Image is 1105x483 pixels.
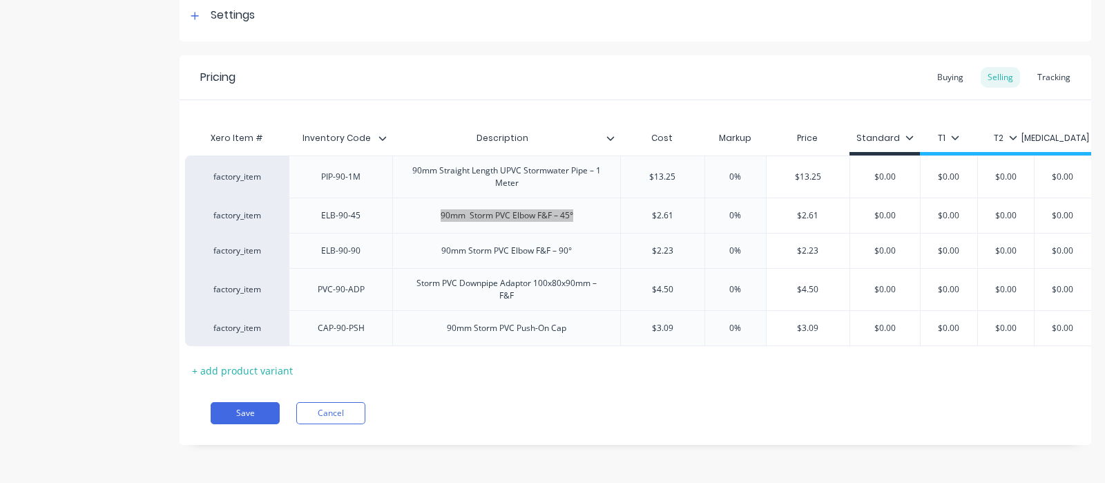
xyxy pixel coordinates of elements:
div: ELB-90-90 [307,242,376,260]
div: 90mm Storm PVC Elbow F&F – 90° [430,242,583,260]
div: Inventory Code [289,124,392,152]
div: $2.23 [767,234,850,268]
div: PIP-90-1M [307,168,376,186]
div: Markup [704,124,766,152]
div: factory_item [199,245,275,257]
div: $0.00 [971,198,1040,233]
div: $0.00 [850,198,920,233]
div: Settings [211,7,255,24]
div: $0.00 [1028,272,1097,307]
div: factory_item [199,283,275,296]
div: 90mm Storm PVC Elbow F&F – 45° [430,207,584,225]
div: $0.00 [850,160,920,194]
div: $0.00 [971,311,1040,345]
div: Price [766,124,850,152]
div: $0.00 [850,272,920,307]
div: Description [392,124,620,152]
div: $13.25 [621,160,704,194]
div: 90mm Straight Length UPVC Stormwater Pipe – 1 Meter [398,162,615,192]
div: 0% [701,198,770,233]
div: $4.50 [621,272,704,307]
div: $0.00 [971,160,1040,194]
div: $2.61 [767,198,850,233]
div: $2.61 [621,198,704,233]
div: $0.00 [850,234,920,268]
div: $0.00 [914,198,983,233]
div: $0.00 [1028,198,1097,233]
div: Xero Item # [185,124,289,152]
div: $0.00 [914,311,983,345]
div: 0% [701,234,770,268]
div: $0.00 [914,160,983,194]
div: Description [392,121,612,155]
div: Buying [930,67,970,88]
div: factory_item [199,209,275,222]
div: Storm PVC Downpipe Adaptor 100x80x90mm – F&F [398,274,615,305]
div: $4.50 [767,272,850,307]
div: [MEDICAL_DATA] [1021,132,1103,144]
div: ELB-90-45 [307,207,376,225]
button: Save [211,402,280,424]
div: factory_item [199,171,275,183]
div: $0.00 [1028,311,1097,345]
div: T2 [994,132,1017,144]
div: T1 [938,132,959,144]
div: Tracking [1030,67,1077,88]
div: $0.00 [914,234,983,268]
div: $0.00 [914,272,983,307]
div: $2.23 [621,234,704,268]
div: $3.09 [621,311,704,345]
div: 0% [701,272,770,307]
div: 90mm Storm PVC Push-On Cap [436,319,577,337]
div: CAP-90-PSH [307,319,376,337]
button: Cancel [296,402,365,424]
div: PVC-90-ADP [307,281,376,299]
div: Standard [856,132,914,144]
div: Pricing [200,69,236,86]
div: $0.00 [1028,234,1097,268]
div: $0.00 [1028,160,1097,194]
div: Selling [981,67,1020,88]
div: $3.09 [767,311,850,345]
div: $13.25 [767,160,850,194]
div: 0% [701,311,770,345]
div: $0.00 [971,272,1040,307]
div: Inventory Code [289,121,384,155]
div: Cost [620,124,704,152]
div: + add product variant [185,360,300,381]
div: $0.00 [971,234,1040,268]
div: 0% [701,160,770,194]
div: $0.00 [850,311,920,345]
div: factory_item [199,322,275,334]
